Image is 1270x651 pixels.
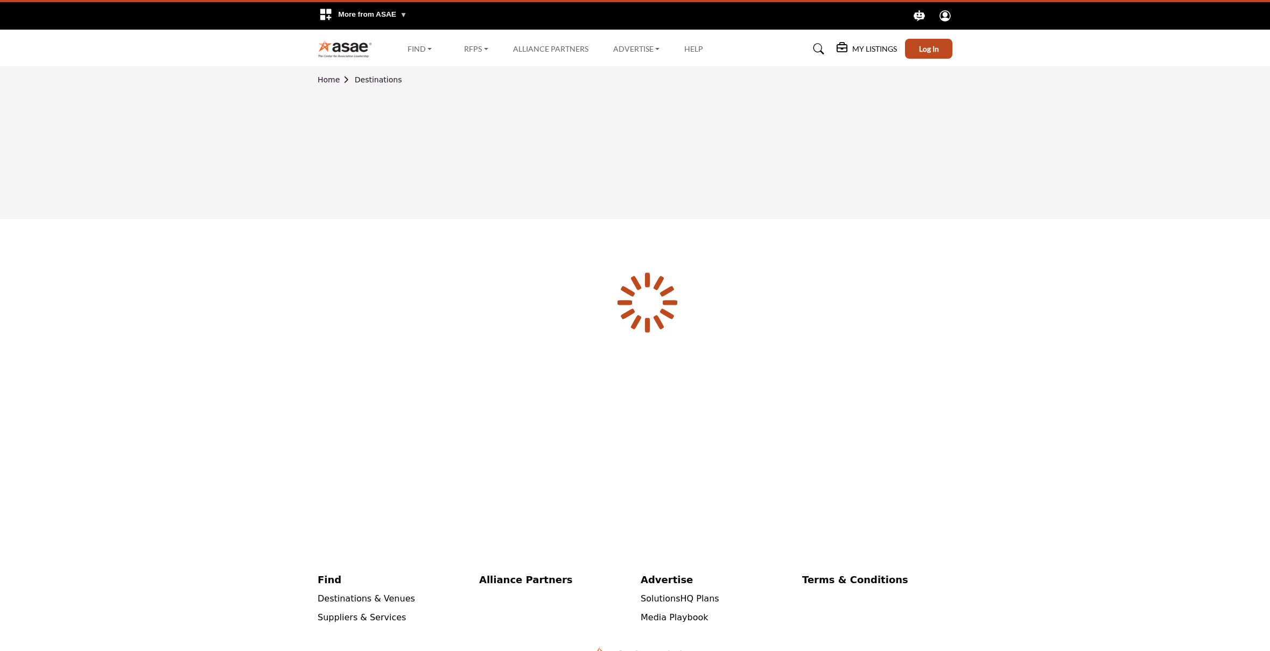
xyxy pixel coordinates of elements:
span: Log In [919,44,939,53]
a: RFPs [457,41,496,57]
a: Advertise [606,41,668,57]
a: Find [400,41,440,57]
a: Home [318,75,355,84]
a: Destinations & Venues [318,593,415,604]
a: SolutionsHQ Plans [641,593,719,604]
span: More from ASAE [338,10,407,18]
a: Help [684,44,703,53]
a: Search [803,40,831,58]
div: My Listings [837,43,897,55]
button: Log In [905,39,952,59]
a: Destinations [355,75,402,84]
a: Media Playbook [641,612,708,622]
a: Advertise [641,572,791,587]
a: Alliance Partners [479,572,629,587]
a: Find [318,572,468,587]
img: Site Logo [318,40,377,58]
a: Suppliers & Services [318,612,406,622]
a: Alliance Partners [513,44,588,53]
h5: My Listings [852,44,897,54]
div: More from ASAE [312,2,414,30]
a: Terms & Conditions [802,572,952,587]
